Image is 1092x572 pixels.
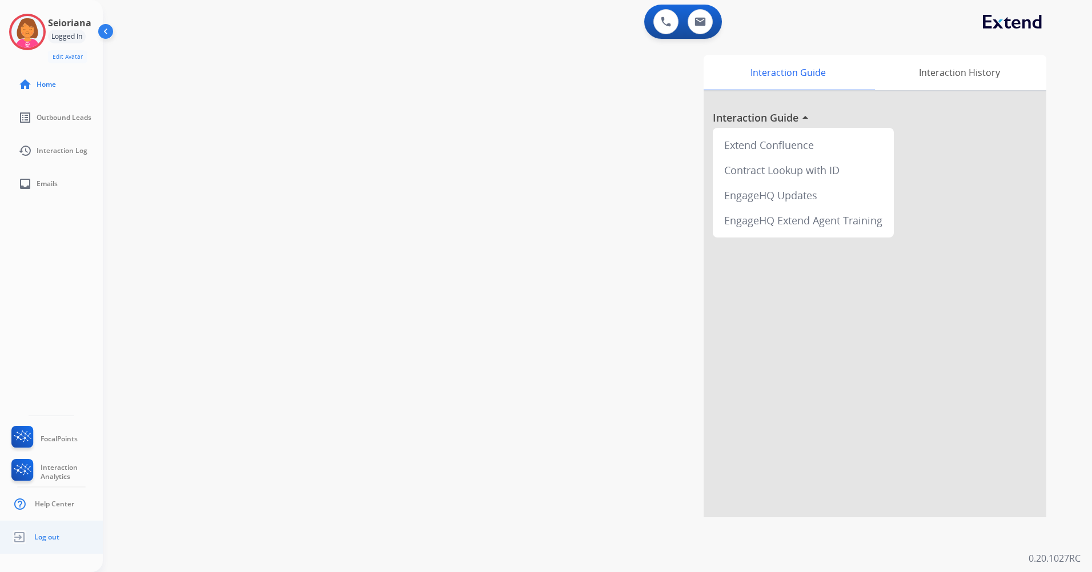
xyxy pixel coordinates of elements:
[18,177,32,191] mat-icon: inbox
[717,183,889,208] div: EngageHQ Updates
[37,146,87,155] span: Interaction Log
[9,426,78,452] a: FocalPoints
[872,55,1046,90] div: Interaction History
[37,80,56,89] span: Home
[704,55,872,90] div: Interaction Guide
[41,463,103,481] span: Interaction Analytics
[37,113,91,122] span: Outbound Leads
[35,500,74,509] span: Help Center
[37,179,58,188] span: Emails
[48,16,91,30] h3: Seioriana
[717,132,889,158] div: Extend Confluence
[9,459,103,485] a: Interaction Analytics
[48,30,86,43] div: Logged In
[18,78,32,91] mat-icon: home
[11,16,43,48] img: avatar
[717,208,889,233] div: EngageHQ Extend Agent Training
[48,50,87,63] button: Edit Avatar
[41,434,78,444] span: FocalPoints
[18,144,32,158] mat-icon: history
[34,533,59,542] span: Log out
[18,111,32,124] mat-icon: list_alt
[1029,551,1081,565] p: 0.20.1027RC
[717,158,889,183] div: Contract Lookup with ID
